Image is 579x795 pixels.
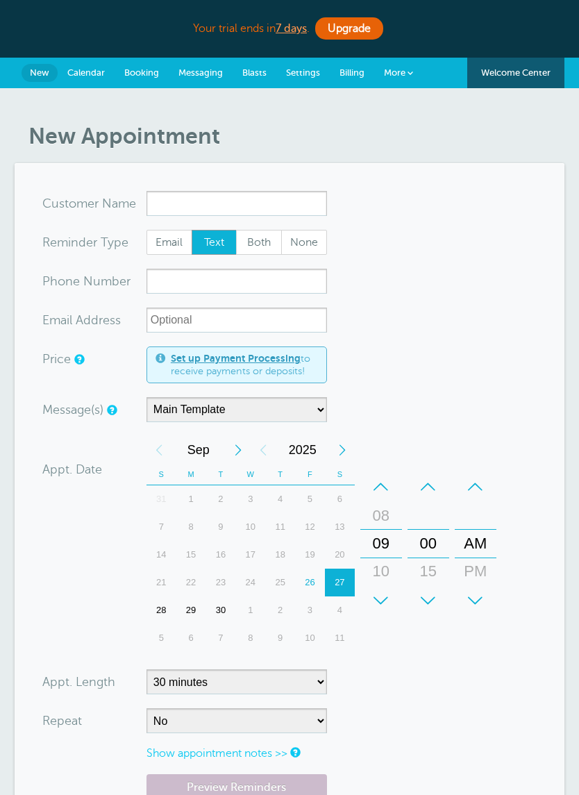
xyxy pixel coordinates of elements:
a: Booking [115,58,169,88]
div: Saturday, September 27 [325,569,355,596]
div: Thursday, October 2 [265,596,295,624]
span: Pho [42,275,65,287]
div: 24 [235,569,265,596]
div: Wednesday, September 3 [235,485,265,513]
label: Both [236,230,282,255]
span: to receive payments or deposits! [171,353,318,377]
div: 19 [295,541,325,569]
div: 1 [235,596,265,624]
div: Friday, September 12 [295,513,325,541]
div: 20 [325,541,355,569]
th: T [265,464,295,485]
div: 09 [364,530,398,558]
div: PM [459,558,492,585]
div: 6 [325,485,355,513]
a: Calendar [58,58,115,88]
div: 9 [206,513,236,541]
label: Price [42,353,71,365]
span: tomer N [65,197,112,210]
span: None [282,231,326,254]
div: 2 [265,596,295,624]
th: W [235,464,265,485]
div: Wednesday, October 8 [235,624,265,652]
div: Previous Year [251,436,276,464]
a: Messaging [169,58,233,88]
div: 8 [235,624,265,652]
span: New [30,67,49,78]
th: M [176,464,206,485]
a: Upgrade [315,17,383,40]
div: 4 [325,596,355,624]
div: Minutes [408,473,449,614]
div: Wednesday, October 1 [235,596,265,624]
div: Wednesday, September 17 [235,541,265,569]
div: 12 [295,513,325,541]
div: 23 [206,569,236,596]
div: Monday, September 8 [176,513,206,541]
th: T [206,464,236,485]
div: 9 [265,624,295,652]
a: Show appointment notes >> [146,747,287,760]
div: 5 [295,485,325,513]
div: 13 [325,513,355,541]
div: 14 [146,541,176,569]
span: 2025 [276,436,330,464]
label: Message(s) [42,403,103,416]
div: Thursday, October 9 [265,624,295,652]
div: 3 [295,596,325,624]
div: 26 [295,569,325,596]
span: il Add [67,314,99,326]
span: Ema [42,314,67,326]
div: Monday, September 15 [176,541,206,569]
div: Sunday, September 28 [146,596,176,624]
div: Your trial ends in . [15,14,564,44]
a: You can create different reminder message templates under the Settings tab. [107,405,115,415]
div: 28 [146,596,176,624]
div: mber [42,269,146,294]
div: 22 [176,569,206,596]
span: Messaging [178,67,223,78]
a: 7 days [276,22,307,35]
span: ne Nu [65,275,101,287]
div: Sunday, September 7 [146,513,176,541]
div: 18 [265,541,295,569]
span: Billing [339,67,364,78]
div: Tuesday, September 23 [206,569,236,596]
div: Sunday, September 21 [146,569,176,596]
a: Blasts [233,58,276,88]
div: Thursday, September 18 [265,541,295,569]
input: Optional [146,308,327,333]
div: ame [42,191,146,216]
div: Saturday, September 20 [325,541,355,569]
div: Tuesday, September 2 [206,485,236,513]
div: 16 [206,541,236,569]
label: Reminder Type [42,236,128,249]
div: 5 [146,624,176,652]
div: Previous Month [146,436,171,464]
div: 1 [176,485,206,513]
a: Set up Payment Processing [171,353,301,364]
label: Appt. Date [42,463,102,476]
div: Tuesday, September 9 [206,513,236,541]
div: 29 [176,596,206,624]
div: Saturday, September 13 [325,513,355,541]
div: 2 [206,485,236,513]
div: Saturday, September 6 [325,485,355,513]
a: More [374,58,423,89]
a: Settings [276,58,330,88]
span: Email [147,231,192,254]
div: 7 [206,624,236,652]
span: Both [237,231,281,254]
div: 11 [364,585,398,613]
div: 30 [412,585,445,613]
div: Monday, October 6 [176,624,206,652]
label: Text [192,230,237,255]
label: Email [146,230,192,255]
div: Today, Friday, September 26 [295,569,325,596]
div: 21 [146,569,176,596]
div: Sunday, August 31 [146,485,176,513]
div: 15 [176,541,206,569]
div: 7 [146,513,176,541]
a: An optional price for the appointment. If you set a price, you can include a payment link in your... [74,355,83,364]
